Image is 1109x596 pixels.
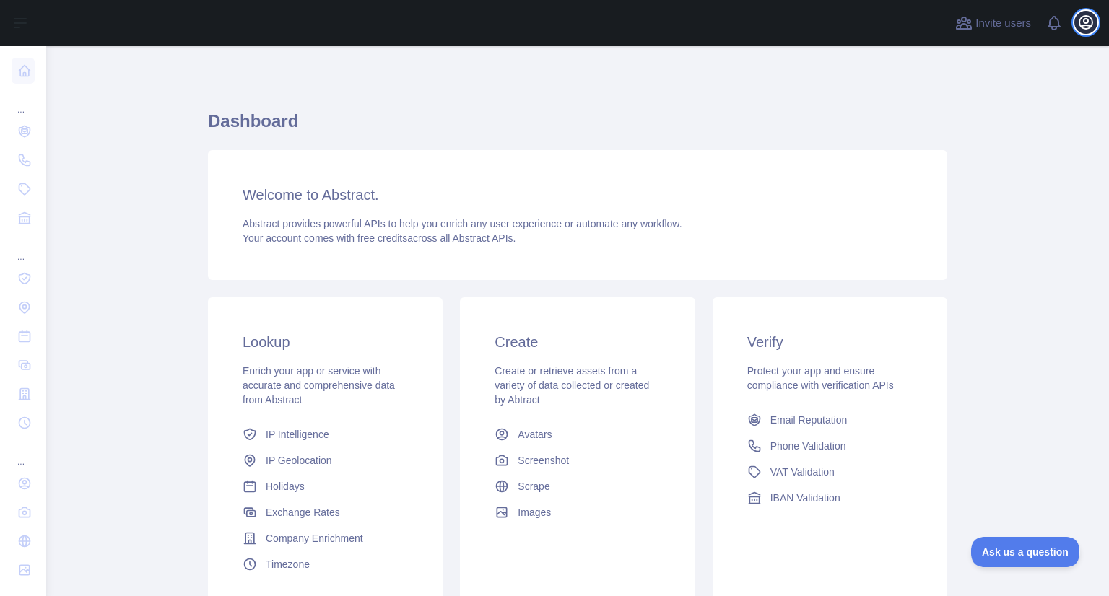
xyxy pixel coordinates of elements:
[266,453,332,468] span: IP Geolocation
[518,427,552,442] span: Avatars
[237,551,414,577] a: Timezone
[266,557,310,571] span: Timezone
[237,447,414,473] a: IP Geolocation
[770,413,848,427] span: Email Reputation
[747,365,894,391] span: Protect your app and ensure compliance with verification APIs
[770,491,840,505] span: IBAN Validation
[518,479,549,494] span: Scrape
[357,232,407,244] span: free credits
[971,537,1080,567] iframe: Toggle Customer Support
[741,407,918,433] a: Email Reputation
[243,365,395,406] span: Enrich your app or service with accurate and comprehensive data from Abstract
[741,485,918,511] a: IBAN Validation
[741,433,918,459] a: Phone Validation
[770,439,846,453] span: Phone Validation
[266,479,305,494] span: Holidays
[266,505,340,520] span: Exchange Rates
[12,87,35,115] div: ...
[489,421,666,447] a: Avatars
[12,234,35,263] div: ...
[266,427,329,442] span: IP Intelligence
[243,218,682,229] span: Abstract provides powerful APIs to help you enrich any user experience or automate any workflow.
[975,15,1031,32] span: Invite users
[495,332,660,352] h3: Create
[770,465,835,479] span: VAT Validation
[952,12,1034,35] button: Invite users
[208,110,947,144] h1: Dashboard
[741,459,918,485] a: VAT Validation
[243,332,408,352] h3: Lookup
[747,332,913,352] h3: Verify
[518,453,569,468] span: Screenshot
[266,531,363,545] span: Company Enrichment
[237,499,414,525] a: Exchange Rates
[237,525,414,551] a: Company Enrichment
[495,365,649,406] span: Create or retrieve assets from a variety of data collected or created by Abtract
[489,473,666,499] a: Scrape
[243,185,913,205] h3: Welcome to Abstract.
[489,447,666,473] a: Screenshot
[237,421,414,447] a: IP Intelligence
[12,439,35,468] div: ...
[237,473,414,499] a: Holidays
[518,505,551,520] span: Images
[489,499,666,525] a: Images
[243,232,516,244] span: Your account comes with across all Abstract APIs.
